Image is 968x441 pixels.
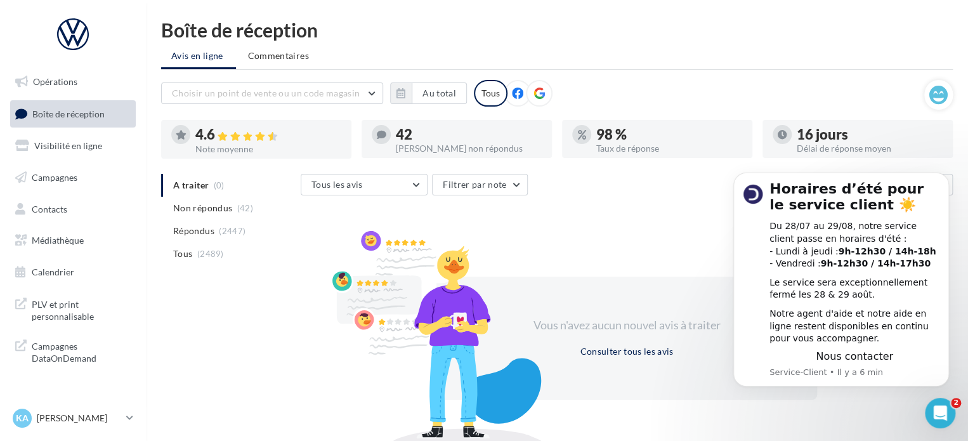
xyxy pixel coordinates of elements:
[396,144,542,153] div: [PERSON_NAME] non répondus
[596,144,742,153] div: Taux de réponse
[219,226,245,236] span: (2447)
[37,412,121,425] p: [PERSON_NAME]
[34,140,102,151] span: Visibilité en ligne
[925,398,955,428] iframe: Intercom live chat
[173,202,232,214] span: Non répondus
[237,203,253,213] span: (42)
[32,338,131,365] span: Campagnes DataOnDemand
[195,128,341,142] div: 4.6
[32,203,67,214] span: Contacts
[10,406,136,430] a: KA [PERSON_NAME]
[8,227,138,254] a: Médiathèque
[161,20,953,39] div: Boîte de réception
[301,174,428,195] button: Tous les avis
[518,317,736,334] div: Vous n'avez aucun nouvel avis à traiter
[8,69,138,95] a: Opérations
[32,172,77,183] span: Campagnes
[32,108,105,119] span: Boîte de réception
[396,128,542,142] div: 42
[173,225,214,237] span: Répondus
[33,76,77,87] span: Opérations
[8,164,138,191] a: Campagnes
[714,154,968,407] iframe: Intercom notifications message
[8,196,138,223] a: Contacts
[32,235,84,246] span: Médiathèque
[161,82,383,104] button: Choisir un point de vente ou un code magasin
[16,412,29,425] span: KA
[951,398,961,408] span: 2
[8,133,138,159] a: Visibilité en ligne
[195,145,341,154] div: Note moyenne
[172,88,360,98] span: Choisir un point de vente ou un code magasin
[432,174,528,195] button: Filtrer par note
[8,291,138,328] a: PLV et print personnalisable
[390,82,467,104] button: Au total
[8,100,138,128] a: Boîte de réception
[474,80,507,107] div: Tous
[173,247,192,260] span: Tous
[797,128,943,142] div: 16 jours
[248,50,309,61] span: Commentaires
[412,82,467,104] button: Au total
[311,179,363,190] span: Tous les avis
[575,344,678,359] button: Consulter tous les avis
[8,259,138,286] a: Calendrier
[596,128,742,142] div: 98 %
[797,144,943,153] div: Délai de réponse moyen
[32,296,131,323] span: PLV et print personnalisable
[8,332,138,370] a: Campagnes DataOnDemand
[197,249,224,259] span: (2489)
[32,267,74,277] span: Calendrier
